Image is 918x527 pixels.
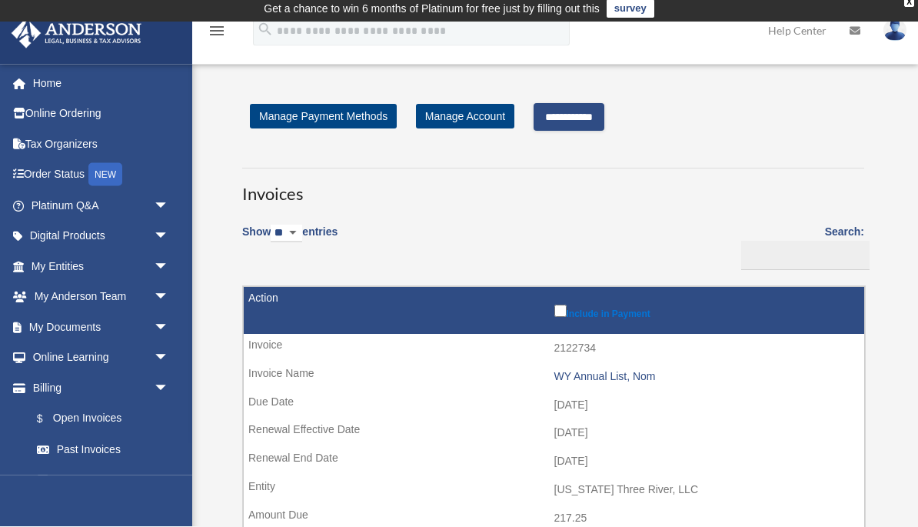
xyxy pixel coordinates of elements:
div: WY Annual List, Nom [554,371,857,384]
span: arrow_drop_down [154,221,185,252]
td: [DATE] [244,448,864,477]
input: Include in Payment [554,305,567,318]
a: Manage Account [416,105,514,129]
a: Platinum Q&Aarrow_drop_down [11,190,192,221]
a: My Anderson Teamarrow_drop_down [11,282,192,312]
a: Past Invoices [22,434,185,465]
img: User Pic [883,19,906,42]
td: [DATE] [244,392,864,421]
i: menu [208,22,226,40]
a: My Documentsarrow_drop_down [11,312,192,342]
a: Home [11,68,192,98]
span: arrow_drop_down [154,251,185,282]
a: Manage Payments [22,465,185,495]
label: Include in Payment [554,302,857,320]
a: Order StatusNEW [11,159,192,191]
td: [DATE] [244,419,864,449]
span: arrow_drop_down [154,312,185,343]
h3: Invoices [242,168,864,207]
span: arrow_drop_down [154,282,185,313]
a: Online Ordering [11,98,192,129]
a: Digital Productsarrow_drop_down [11,221,192,252]
a: Online Learningarrow_drop_down [11,342,192,373]
a: $Open Invoices [22,403,177,435]
td: [US_STATE] Three River, LLC [244,476,864,505]
label: Show entries [242,223,338,258]
span: $ [45,409,53,429]
a: Tax Organizers [11,128,192,159]
a: Manage Payment Methods [250,105,397,129]
a: Billingarrow_drop_down [11,372,185,403]
span: arrow_drop_down [154,372,185,404]
span: arrow_drop_down [154,190,185,222]
img: Anderson Advisors Platinum Portal [7,18,146,48]
a: My Entitiesarrow_drop_down [11,251,192,282]
span: arrow_drop_down [154,342,185,374]
div: NEW [88,163,122,186]
td: 2122734 [244,335,864,364]
a: menu [208,27,226,40]
label: Search: [736,223,864,271]
select: Showentries [271,225,302,243]
i: search [257,21,274,38]
input: Search: [741,242,870,271]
